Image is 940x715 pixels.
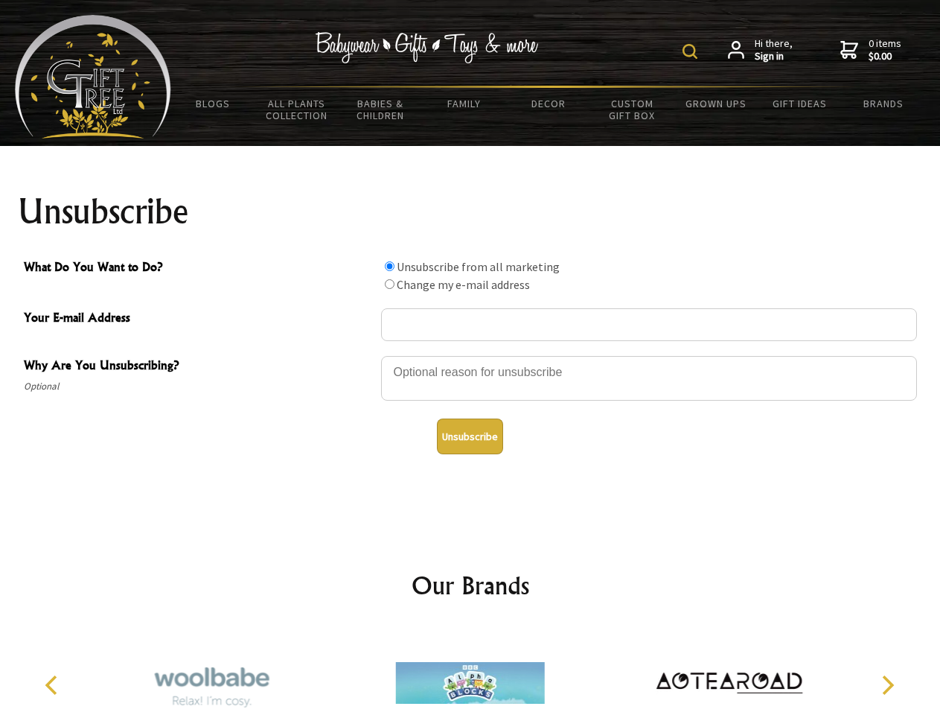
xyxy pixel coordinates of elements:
[842,88,926,119] a: Brands
[385,261,394,271] input: What Do You Want to Do?
[316,32,539,63] img: Babywear - Gifts - Toys & more
[255,88,339,131] a: All Plants Collection
[171,88,255,119] a: BLOGS
[871,669,904,702] button: Next
[758,88,842,119] a: Gift Ideas
[24,378,374,395] span: Optional
[423,88,507,119] a: Family
[728,37,793,63] a: Hi there,Sign in
[869,50,901,63] strong: $0.00
[755,37,793,63] span: Hi there,
[869,36,901,63] span: 0 items
[24,356,374,378] span: Why Are You Unsubscribing?
[30,568,911,603] h2: Our Brands
[682,44,697,59] img: product search
[37,669,70,702] button: Previous
[385,279,394,289] input: What Do You Want to Do?
[24,308,374,330] span: Your E-mail Address
[397,277,530,292] label: Change my e-mail address
[381,356,917,401] textarea: Why Are You Unsubscribing?
[506,88,590,119] a: Decor
[590,88,674,131] a: Custom Gift Box
[840,37,901,63] a: 0 items$0.00
[381,308,917,341] input: Your E-mail Address
[674,88,758,119] a: Grown Ups
[397,259,560,274] label: Unsubscribe from all marketing
[18,194,923,229] h1: Unsubscribe
[755,50,793,63] strong: Sign in
[437,419,503,454] button: Unsubscribe
[339,88,423,131] a: Babies & Children
[15,15,171,139] img: Babyware - Gifts - Toys and more...
[24,258,374,279] span: What Do You Want to Do?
